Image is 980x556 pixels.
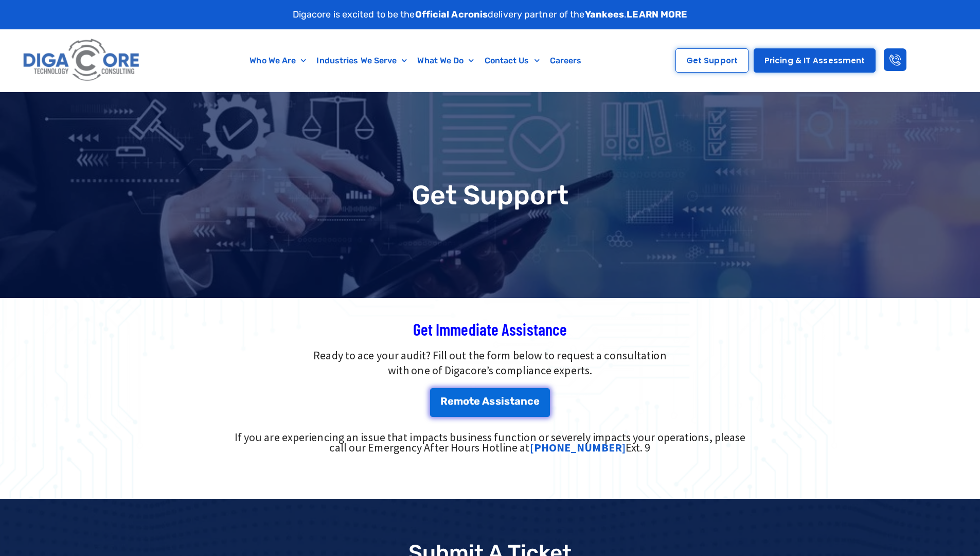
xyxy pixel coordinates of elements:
[20,34,144,86] img: Digacore logo 1
[686,57,738,64] span: Get Support
[474,396,480,406] span: e
[463,396,469,406] span: o
[415,9,488,20] strong: Official Acronis
[412,49,479,73] a: What We Do
[585,9,625,20] strong: Yankees
[440,396,448,406] span: R
[293,8,688,22] p: Digacore is excited to be the delivery partner of the .
[530,440,626,455] a: [PHONE_NUMBER]
[504,396,510,406] span: s
[521,396,527,406] span: n
[193,49,639,73] nav: Menu
[514,396,521,406] span: a
[754,48,876,73] a: Pricing & IT Assessment
[482,396,489,406] span: A
[533,396,540,406] span: e
[469,396,474,406] span: t
[413,319,567,339] span: Get Immediate Assistance
[448,396,454,406] span: e
[675,48,749,73] a: Get Support
[5,182,975,208] h1: Get Support
[479,49,545,73] a: Contact Us
[430,388,550,417] a: Remote Assistance
[311,49,412,73] a: Industries We Serve
[627,9,687,20] a: LEARN MORE
[527,396,533,406] span: c
[510,396,514,406] span: t
[495,396,501,406] span: s
[764,57,865,64] span: Pricing & IT Assessment
[227,432,754,453] div: If you are experiencing an issue that impacts business function or severely impacts your operatio...
[545,49,587,73] a: Careers
[244,49,311,73] a: Who We Are
[489,396,495,406] span: s
[454,396,463,406] span: m
[161,348,819,378] p: Ready to ace your audit? Fill out the form below to request a consultation with one of Digacore’s...
[501,396,504,406] span: i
